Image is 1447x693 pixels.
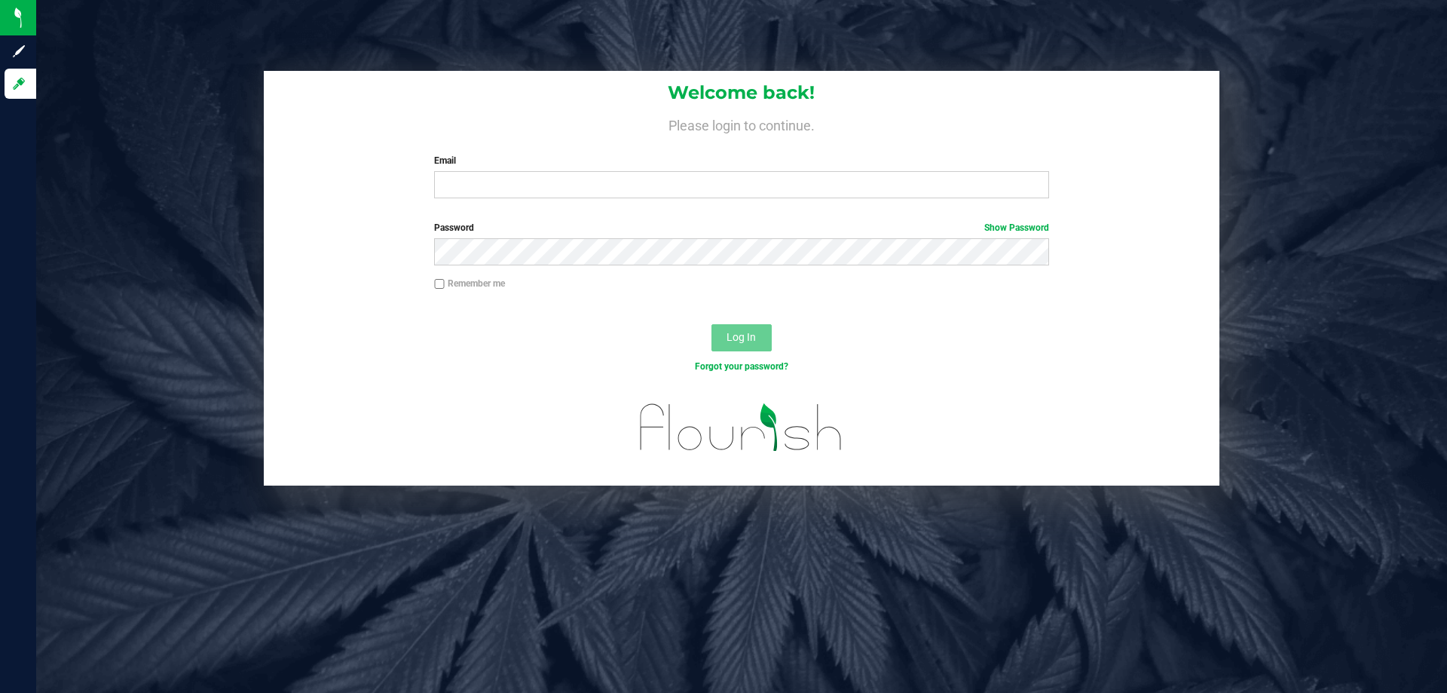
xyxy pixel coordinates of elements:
[264,83,1219,103] h1: Welcome back!
[984,222,1049,233] a: Show Password
[264,115,1219,133] h4: Please login to continue.
[622,389,861,466] img: flourish_logo.svg
[434,222,474,233] span: Password
[11,44,26,59] inline-svg: Sign up
[434,279,445,290] input: Remember me
[11,76,26,91] inline-svg: Log in
[434,277,505,290] label: Remember me
[727,331,756,343] span: Log In
[711,324,772,351] button: Log In
[434,154,1048,167] label: Email
[695,361,788,372] a: Forgot your password?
